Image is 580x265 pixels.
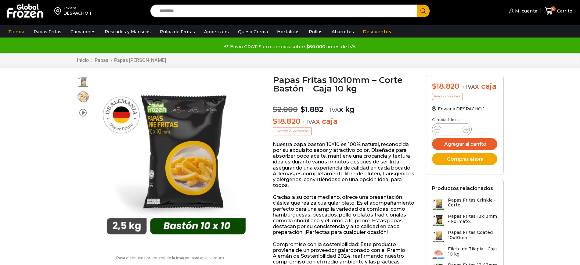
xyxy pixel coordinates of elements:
[273,117,277,126] span: $
[77,57,166,63] nav: Breadcrumb
[432,82,459,91] bdi: 18.820
[432,230,497,243] a: Papas Fritas Coated 10x10mm -...
[551,6,556,11] span: 0
[513,8,537,14] span: Mi cuenta
[438,106,485,112] span: Enviar a DESPACHO 1
[432,198,497,211] a: Papas Fritas Crinkle - Corte...
[77,91,89,103] span: 10×10
[273,105,277,114] span: $
[432,106,485,112] a: Enviar a DESPACHO 1
[448,230,497,240] h3: Papas Fritas Coated 10x10mm -...
[306,26,326,38] a: Pollos
[273,117,300,126] bdi: 18.820
[274,26,303,38] a: Hortalizas
[432,214,497,227] a: Papas Fritas 13x13mm - Formato...
[432,185,493,191] h2: Productos relacionados
[201,26,232,38] a: Appetizers
[273,127,312,135] p: Precio al contado
[273,117,416,126] p: x caja
[446,125,458,134] input: Product quantity
[448,198,497,208] h3: Papas Fritas Crinkle - Corte...
[432,138,497,150] button: Agregar al carrito
[543,4,574,18] a: 0 Carrito
[417,5,430,17] button: Search button
[462,84,475,90] span: + IVA
[432,82,437,91] span: $
[63,6,91,10] div: Enviar a
[114,57,166,63] a: Papas [PERSON_NAME]
[302,119,316,125] span: + IVA
[432,93,463,100] p: Precio al contado
[360,26,394,38] a: Descuentos
[507,5,537,17] a: Mi cuenta
[94,57,109,63] a: Papas
[448,246,497,257] h3: Filete de Tilapia - Caja 10 kg
[273,141,416,188] p: Nuestra papa bastón 10×10 es 100% natural, reconocida por su exquisito sabor y atractivo color. D...
[77,256,264,260] p: Pasa el mouse por encima de la imagen para aplicar zoom
[329,26,357,38] a: Abarrotes
[273,194,416,235] p: Gracias a su corte mediano, ofrece una presentación clásica que realza cualquier plato. Es el aco...
[326,107,339,113] span: + IVA
[235,26,271,38] a: Queso Crema
[301,105,305,114] span: $
[273,99,416,114] p: x kg
[31,26,64,38] a: Papas Fritas
[301,105,323,114] bdi: 1.882
[432,118,497,122] p: Cantidad de cajas
[77,76,89,88] span: 10×10
[67,26,99,38] a: Camarones
[556,8,572,14] span: Carrito
[273,76,416,93] h1: Papas Fritas 10x10mm – Corte Bastón – Caja 10 kg
[63,10,91,16] div: DESPACHO 1
[432,246,497,260] a: Filete de Tilapia - Caja 10 kg
[102,26,154,38] a: Pescados y Mariscos
[448,214,497,224] h3: Papas Fritas 13x13mm - Formato...
[432,82,497,91] div: x caja
[54,6,63,16] img: address-field-icon.svg
[5,26,27,38] a: Tienda
[77,57,89,63] a: Inicio
[157,26,198,38] a: Pulpa de Frutas
[432,153,497,165] button: Comprar ahora
[273,105,298,114] bdi: 2.000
